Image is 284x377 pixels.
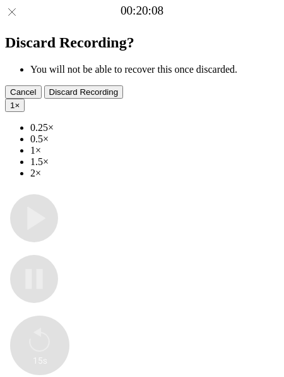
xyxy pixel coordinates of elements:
[121,4,163,18] a: 00:20:08
[10,101,15,110] span: 1
[30,145,279,156] li: 1×
[30,156,279,168] li: 1.5×
[30,64,279,75] li: You will not be able to recover this once discarded.
[30,168,279,179] li: 2×
[5,99,25,112] button: 1×
[44,85,124,99] button: Discard Recording
[30,133,279,145] li: 0.5×
[5,34,279,51] h2: Discard Recording?
[30,122,279,133] li: 0.25×
[5,85,42,99] button: Cancel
